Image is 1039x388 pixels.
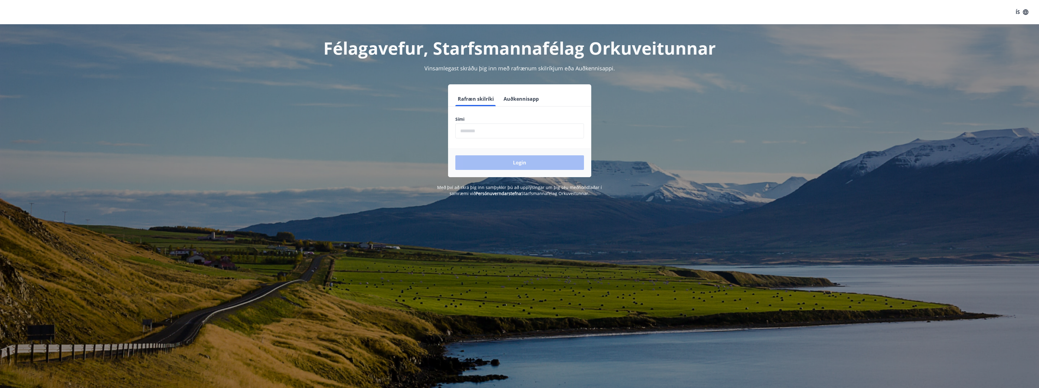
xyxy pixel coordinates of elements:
[1012,7,1032,18] button: ÍS
[455,116,584,122] label: Sími
[476,191,521,196] a: Persónuverndarstefna
[437,184,602,196] span: Með því að skrá þig inn samþykkir þú að upplýsingar um þig séu meðhöndlaðar í samræmi við Starfsm...
[424,65,615,72] span: Vinsamlegast skráðu þig inn með rafrænum skilríkjum eða Auðkennisappi.
[455,92,496,106] button: Rafræn skilríki
[501,92,541,106] button: Auðkennisapp
[309,36,731,59] h1: Félagavefur, Starfsmannafélag Orkuveitunnar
